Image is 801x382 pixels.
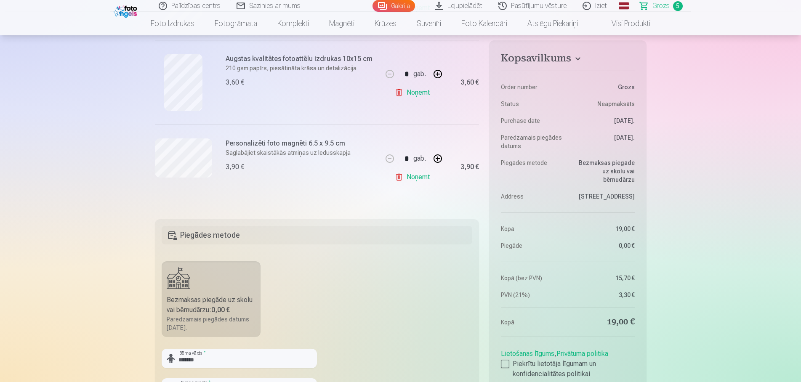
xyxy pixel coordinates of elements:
div: gab. [413,64,426,84]
div: 3,60 € [226,77,244,88]
a: Noņemt [395,169,433,186]
button: Kopsavilkums [501,52,634,67]
span: Neapmaksāts [597,100,635,108]
dd: 3,30 € [572,291,635,299]
a: Noņemt [395,84,433,101]
a: Foto kalendāri [451,12,517,35]
span: 5 [673,1,683,11]
dd: Grozs [572,83,635,91]
dt: Address [501,192,564,201]
a: Atslēgu piekariņi [517,12,588,35]
dd: 19,00 € [572,225,635,233]
div: , [501,345,634,379]
dt: PVN (21%) [501,291,564,299]
div: Paredzamais piegādes datums [DATE]. [167,315,256,332]
div: 3,90 € [460,164,479,170]
a: Fotogrāmata [205,12,267,35]
dt: Kopā (bez PVN) [501,274,564,282]
dt: Purchase date [501,117,564,125]
dt: Piegādes metode [501,159,564,184]
dt: Paredzamais piegādes datums [501,133,564,150]
dt: Status [501,100,564,108]
b: 0,00 € [211,306,230,314]
a: Lietošanas līgums [501,350,554,358]
p: 210 gsm papīrs, piesātināta krāsa un detalizācija [226,64,378,72]
dd: [STREET_ADDRESS] [572,192,635,201]
dt: Piegāde [501,241,564,250]
a: Komplekti [267,12,319,35]
div: 3,60 € [460,80,479,85]
div: 3,90 € [226,162,244,172]
h6: Personalizēti foto magnēti 6.5 x 9.5 cm [226,138,378,149]
dd: [DATE]. [572,133,635,150]
a: Magnēti [319,12,365,35]
a: Visi produkti [588,12,660,35]
dd: 15,70 € [572,274,635,282]
div: gab. [413,149,426,169]
dd: [DATE]. [572,117,635,125]
h6: Augstas kvalitātes fotoattēlu izdrukas 10x15 cm [226,54,378,64]
p: Saglabājiet skaistākās atmiņas uz ledusskapja [226,149,378,157]
a: Privātuma politika [556,350,608,358]
dt: Kopā [501,316,564,328]
dt: Kopā [501,225,564,233]
a: Krūzes [365,12,407,35]
dd: Bezmaksas piegāde uz skolu vai bērnudārzu [572,159,635,184]
dd: 0,00 € [572,241,635,250]
dt: Order number [501,83,564,91]
a: Foto izdrukas [141,12,205,35]
dd: 19,00 € [572,316,635,328]
span: Grozs [652,1,670,11]
a: Suvenīri [407,12,451,35]
label: Piekrītu lietotāja līgumam un konfidencialitātes politikai [501,359,634,379]
div: Bezmaksas piegāde uz skolu vai bērnudārzu : [167,295,256,315]
img: /fa1 [114,3,139,18]
h5: Piegādes metode [162,226,473,244]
